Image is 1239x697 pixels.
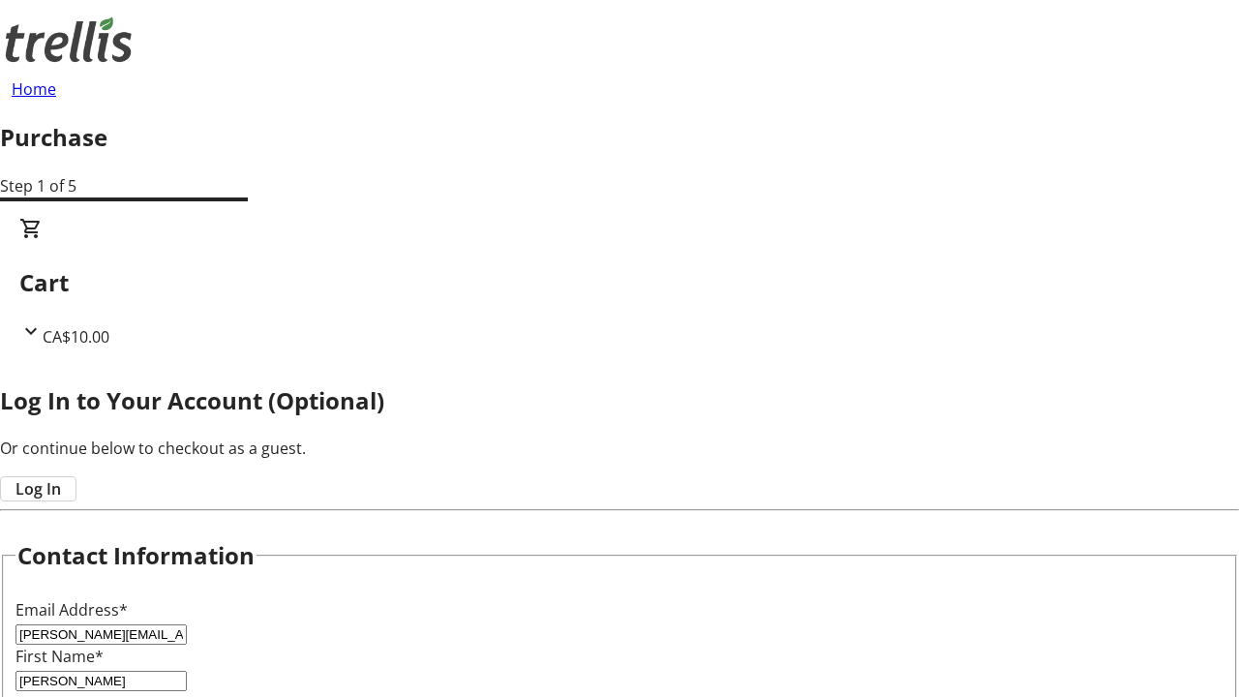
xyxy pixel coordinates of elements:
h2: Contact Information [17,538,255,573]
span: Log In [15,477,61,500]
div: CartCA$10.00 [19,217,1220,348]
h2: Cart [19,265,1220,300]
span: CA$10.00 [43,326,109,348]
label: First Name* [15,646,104,667]
label: Email Address* [15,599,128,621]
